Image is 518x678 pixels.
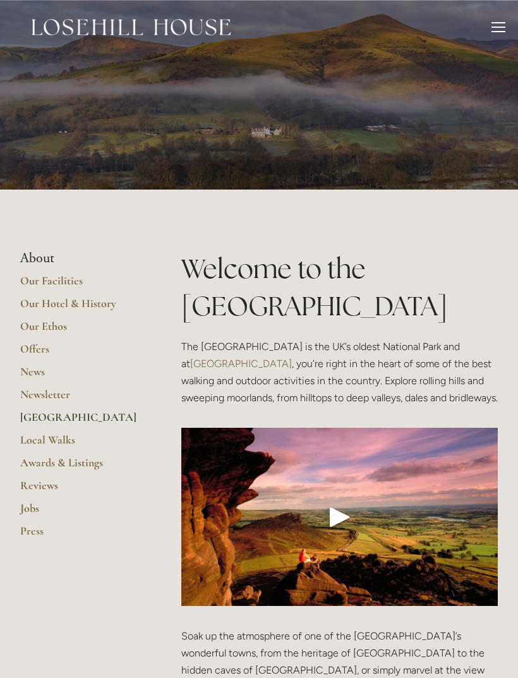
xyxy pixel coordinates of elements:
a: Reviews [20,478,141,501]
a: Offers [20,342,141,365]
h1: Welcome to the [GEOGRAPHIC_DATA] [181,250,498,325]
a: Press [20,524,141,547]
a: [GEOGRAPHIC_DATA] [20,410,141,433]
a: Awards & Listings [20,456,141,478]
a: Newsletter [20,387,141,410]
a: Our Facilities [20,274,141,296]
a: Our Hotel & History [20,296,141,319]
a: Our Ethos [20,319,141,342]
a: News [20,365,141,387]
a: [GEOGRAPHIC_DATA] [190,358,292,370]
img: Losehill House [32,19,231,35]
div: Play [325,502,355,532]
p: The [GEOGRAPHIC_DATA] is the UK’s oldest National Park and at , you’re right in the heart of some... [181,338,498,407]
a: Local Walks [20,433,141,456]
a: Jobs [20,501,141,524]
li: About [20,250,141,267]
